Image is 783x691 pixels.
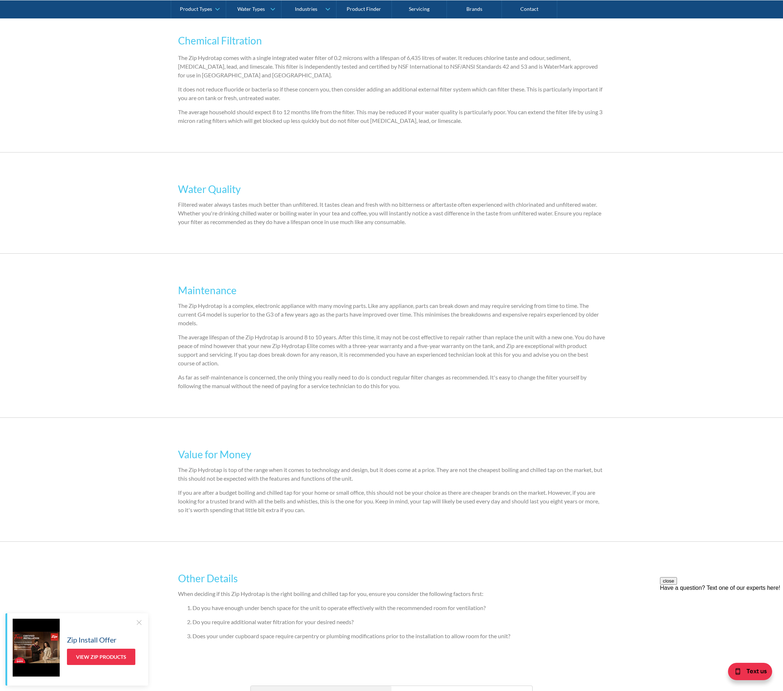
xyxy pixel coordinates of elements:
[180,6,212,12] div: Product Types
[178,53,605,80] p: The Zip Hydrotap comes with a single integrated water filter of 0.2 microns with a lifespan of 6,...
[178,283,605,298] h3: Maintenance
[178,373,605,390] p: As far as self-maintenance is concerned, the only thing you really need to do is conduct regular ...
[178,33,605,48] h3: Chemical Filtration
[178,85,605,102] p: It does not reduce fluoride or bacteria so if these concern you, then consider adding an addition...
[295,6,317,12] div: Industries
[660,577,783,664] iframe: podium webchat widget prompt
[178,181,605,197] h3: Water Quality
[67,634,117,645] h5: Zip Install Offer
[178,465,605,483] p: The Zip Hydrotap is top of the range when it comes to technology and design, but it does come at ...
[192,618,605,626] li: Do you require additional water filtration for your desired needs?
[178,200,605,226] p: Filtered water always tastes much better than unfiltered. It tastes clean and fresh with no bitte...
[178,108,605,125] p: The average household should expect 8 to 12 months life from the filter. This may be reduced if y...
[237,6,265,12] div: Water Types
[178,571,605,586] h3: Other Details
[67,649,135,665] a: View Zip Products
[192,604,605,612] li: Do you have enough under bench space for the unit to operate effectively with the recommended roo...
[178,589,605,598] p: When deciding if this Zip Hydrotap is the right boiling and chilled tap for you, ensure you consi...
[178,447,605,462] h3: Value for Money
[13,619,60,677] img: Zip Install Offer
[178,333,605,368] p: The average lifespan of the Zip Hydrotap is around 8 to 10 years. After this time, it may not be ...
[178,488,605,514] p: If you are after a budget boiling and chilled tap for your home or small office, this should not ...
[711,655,783,691] iframe: podium webchat widget bubble
[192,632,605,640] li: Does your under cupboard space require carpentry or plumbing modifications prior to the installat...
[178,301,605,327] p: The Zip Hydrotap is a complex, electronic appliance with many moving parts. Like any appliance, p...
